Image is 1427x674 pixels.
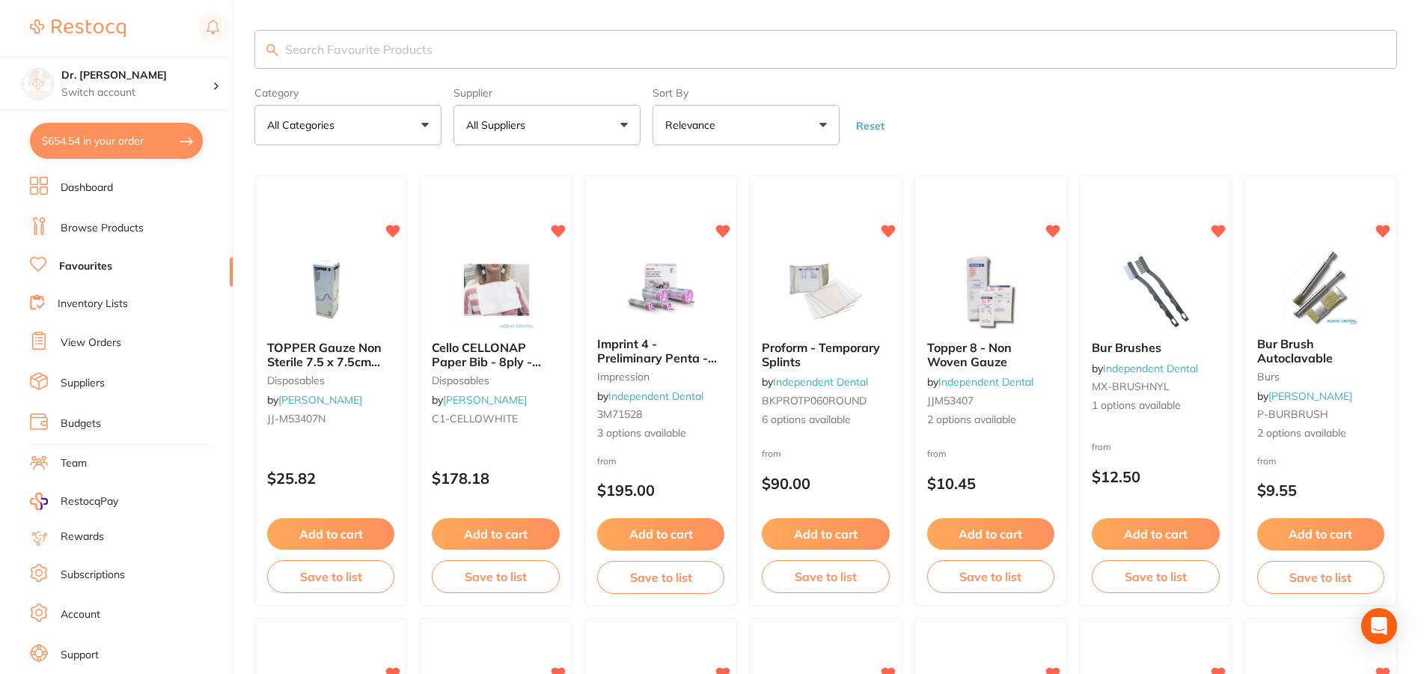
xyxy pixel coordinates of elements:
[61,68,213,83] h4: Dr. Kim Carr
[665,118,721,133] p: Relevance
[466,118,531,133] p: All Suppliers
[762,560,889,593] button: Save to list
[254,87,441,99] label: Category
[762,394,867,407] span: BKPROTP060ROUND
[927,560,1054,593] button: Save to list
[61,336,121,350] a: View Orders
[852,119,889,133] button: Reset
[453,87,641,99] label: Supplier
[254,105,441,145] button: All Categories
[267,470,394,487] p: $25.82
[1257,518,1384,550] button: Add to cart
[653,87,840,99] label: Sort By
[773,375,868,389] a: Independent Dental
[1257,455,1277,467] span: from
[432,470,559,487] p: $178.18
[597,426,724,441] span: 3 options available
[1092,340,1161,355] span: Bur Brushes
[267,518,394,550] button: Add to cart
[267,393,362,407] span: by
[61,376,105,391] a: Suppliers
[762,375,868,389] span: by
[432,341,559,368] b: Cello CELLONAP Paper Bib - 8ply - White - 200 x 280mm, 1000-Pack
[61,529,104,544] a: Rewards
[927,375,1033,389] span: by
[762,340,880,368] span: Proform - Temporary Splints
[762,475,889,492] p: $90.00
[597,371,724,383] small: impression
[61,85,213,100] p: Switch account
[1092,518,1219,550] button: Add to cart
[1092,362,1198,375] span: by
[282,254,379,329] img: TOPPER Gauze Non Sterile 7.5 x 7.5cm Pack of 200
[453,105,641,145] button: All Suppliers
[30,493,48,510] img: RestocqPay
[942,254,1039,329] img: Topper 8 - Non Woven Gauze
[1257,561,1384,594] button: Save to list
[267,374,394,386] small: disposables
[1257,371,1384,383] small: burs
[61,568,125,583] a: Subscriptions
[927,518,1054,550] button: Add to cart
[267,560,394,593] button: Save to list
[1257,336,1333,365] span: Bur Brush Autoclavable
[61,648,99,663] a: Support
[267,412,326,425] span: JJ-M53407N
[30,11,126,46] a: Restocq Logo
[267,340,382,383] span: TOPPER Gauze Non Sterile 7.5 x 7.5cm Pack of 200
[1257,389,1352,403] span: by
[432,518,559,550] button: Add to cart
[927,341,1054,368] b: Topper 8 - Non Woven Gauze
[23,69,53,99] img: Dr. Kim Carr
[1268,389,1352,403] a: [PERSON_NAME]
[927,394,974,407] span: JJM53407
[762,341,889,368] b: Proform - Temporary Splints
[1257,337,1384,365] b: Bur Brush Autoclavable
[762,448,781,459] span: from
[597,482,724,499] p: $195.00
[597,337,724,365] b: Imprint 4 - Preliminary Penta - Super Quick
[1257,407,1328,421] span: P-BURBRUSH
[432,560,559,593] button: Save to list
[61,607,100,622] a: Account
[1257,482,1384,499] p: $9.55
[61,456,87,471] a: Team
[1092,398,1219,413] span: 1 options available
[30,493,118,510] a: RestocqPay
[61,494,118,509] span: RestocqPay
[58,297,128,312] a: Inventory Lists
[1092,380,1170,393] span: MX-BRUSHNYL
[61,180,113,195] a: Dashboard
[432,374,559,386] small: disposables
[927,475,1054,492] p: $10.45
[1092,341,1219,354] b: Bur Brushes
[61,416,101,431] a: Budgets
[653,105,840,145] button: Relevance
[938,375,1033,389] a: Independent Dental
[1107,254,1204,329] img: Bur Brushes
[432,393,527,407] span: by
[927,413,1054,428] span: 2 options available
[597,561,724,594] button: Save to list
[608,389,703,403] a: Independent Dental
[1272,250,1369,325] img: Bur Brush Autoclavable
[927,448,947,459] span: from
[267,118,340,133] p: All Categories
[61,221,144,236] a: Browse Products
[59,259,112,274] a: Favourites
[597,407,642,421] span: 3M71528
[254,30,1397,69] input: Search Favourite Products
[612,250,709,325] img: Imprint 4 - Preliminary Penta - Super Quick
[1092,468,1219,485] p: $12.50
[30,123,203,159] button: $654.54 in your order
[1361,608,1397,644] div: Open Intercom Messenger
[443,393,527,407] a: [PERSON_NAME]
[278,393,362,407] a: [PERSON_NAME]
[597,455,617,467] span: from
[1092,441,1111,452] span: from
[777,254,874,329] img: Proform - Temporary Splints
[1092,560,1219,593] button: Save to list
[597,389,703,403] span: by
[762,413,889,428] span: 6 options available
[30,19,126,37] img: Restocq Logo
